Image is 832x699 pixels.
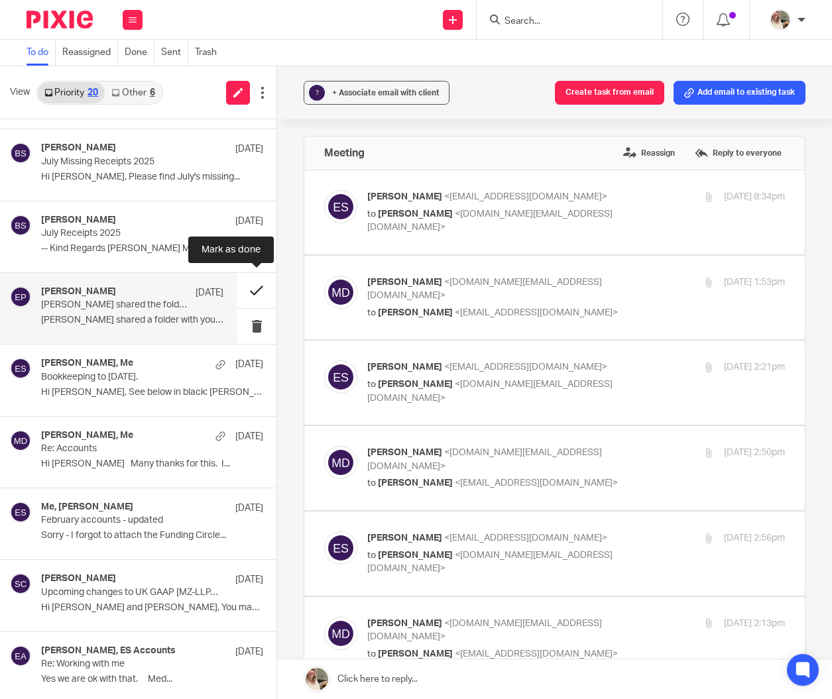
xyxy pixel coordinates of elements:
[10,142,31,164] img: svg%3E
[367,551,613,574] span: <[DOMAIN_NAME][EMAIL_ADDRESS][DOMAIN_NAME]>
[367,533,442,543] span: [PERSON_NAME]
[378,649,453,659] span: [PERSON_NAME]
[444,192,607,201] span: <[EMAIL_ADDRESS][DOMAIN_NAME]>
[304,81,449,105] button: ? + Associate email with client
[555,81,664,105] button: Create task from email
[10,215,31,236] img: svg%3E
[41,299,187,311] p: [PERSON_NAME] shared the folder "Cash Flow" with you
[324,146,365,160] h4: Meeting
[367,448,442,457] span: [PERSON_NAME]
[367,448,602,471] span: <[DOMAIN_NAME][EMAIL_ADDRESS][DOMAIN_NAME]>
[41,156,219,168] p: July Missing Receipts 2025
[724,360,785,374] p: [DATE] 2:21pm
[41,587,219,598] p: Upcoming changes to UK GAAP [MZ-LLP.FID5849619]
[41,243,263,254] p: -- Kind Regards [PERSON_NAME] MRICS...
[41,228,219,239] p: July Receipts 2025
[367,209,376,219] span: to
[41,602,263,614] p: Hi [PERSON_NAME] and [PERSON_NAME], You may already be aware,...
[10,286,31,307] img: svg%3E
[367,478,376,488] span: to
[235,358,263,371] p: [DATE]
[38,82,105,103] a: Priority20
[444,533,607,543] span: <[EMAIL_ADDRESS][DOMAIN_NAME]>
[41,530,263,541] p: Sorry - I forgot to attach the Funding Circle...
[367,380,376,389] span: to
[455,308,618,317] span: <[EMAIL_ADDRESS][DOMAIN_NAME]>
[196,286,223,299] p: [DATE]
[41,458,263,470] p: Hi [PERSON_NAME] Many thanks for this. I...
[235,430,263,443] p: [DATE]
[444,362,607,372] span: <[EMAIL_ADDRESS][DOMAIN_NAME]>
[367,278,442,287] span: [PERSON_NAME]
[41,387,263,398] p: Hi [PERSON_NAME], See below in black: [PERSON_NAME]...
[41,358,133,369] h4: [PERSON_NAME], Me
[41,142,116,154] h4: [PERSON_NAME]
[27,40,56,66] a: To do
[378,551,453,560] span: [PERSON_NAME]
[378,209,453,219] span: [PERSON_NAME]
[367,192,442,201] span: [PERSON_NAME]
[41,674,263,685] p: Yes we are ok with that. Med...
[10,645,31,667] img: svg%3E
[367,209,613,233] span: <[DOMAIN_NAME][EMAIL_ADDRESS][DOMAIN_NAME]>
[367,362,442,372] span: [PERSON_NAME]
[235,502,263,515] p: [DATE]
[125,40,154,66] a: Done
[770,9,791,30] img: A3ABFD03-94E6-44F9-A09D-ED751F5F1762.jpeg
[88,88,98,97] div: 20
[62,40,118,66] a: Reassigned
[367,278,602,301] span: <[DOMAIN_NAME][EMAIL_ADDRESS][DOMAIN_NAME]>
[41,659,219,670] p: Re: Working with me
[324,446,357,479] img: svg%3E
[41,172,263,183] p: Hi [PERSON_NAME], Please find July's missing...
[332,89,440,97] span: + Associate email with client
[324,190,357,223] img: svg%3E
[620,143,678,163] label: Reassign
[41,515,219,526] p: February accounts - updated
[235,645,263,659] p: [DATE]
[41,315,223,326] p: [PERSON_NAME] shared a folder with you [PERSON_NAME]...
[10,85,30,99] span: View
[378,308,453,317] span: [PERSON_NAME]
[324,531,357,565] img: svg%3E
[41,430,133,441] h4: [PERSON_NAME], Me
[150,88,155,97] div: 6
[378,478,453,488] span: [PERSON_NAME]
[324,617,357,650] img: svg%3E
[41,372,219,383] p: Bookkeeping to [DATE].
[195,40,223,66] a: Trash
[41,286,116,297] h4: [PERSON_NAME]
[41,443,219,455] p: Re: Accounts
[10,573,31,594] img: svg%3E
[324,360,357,394] img: svg%3E
[324,276,357,309] img: svg%3E
[367,380,613,403] span: <[DOMAIN_NAME][EMAIL_ADDRESS][DOMAIN_NAME]>
[367,649,376,659] span: to
[235,215,263,228] p: [DATE]
[724,276,785,290] p: [DATE] 1:53pm
[10,358,31,379] img: svg%3E
[367,308,376,317] span: to
[235,142,263,156] p: [DATE]
[41,215,116,226] h4: [PERSON_NAME]
[41,502,133,513] h4: Me, [PERSON_NAME]
[309,85,325,101] div: ?
[41,573,116,584] h4: [PERSON_NAME]
[10,502,31,523] img: svg%3E
[41,645,176,657] h4: [PERSON_NAME], ES Accounts
[27,11,93,28] img: Pixie
[724,446,785,460] p: [DATE] 2:50pm
[10,430,31,451] img: svg%3E
[455,478,618,488] span: <[EMAIL_ADDRESS][DOMAIN_NAME]>
[724,531,785,545] p: [DATE] 2:56pm
[674,81,805,105] button: Add email to existing task
[367,619,442,628] span: [PERSON_NAME]
[367,619,602,642] span: <[DOMAIN_NAME][EMAIL_ADDRESS][DOMAIN_NAME]>
[367,551,376,560] span: to
[235,573,263,586] p: [DATE]
[105,82,161,103] a: Other6
[161,40,188,66] a: Sent
[378,380,453,389] span: [PERSON_NAME]
[724,617,785,631] p: [DATE] 2:13pm
[455,649,618,659] span: <[EMAIL_ADDRESS][DOMAIN_NAME]>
